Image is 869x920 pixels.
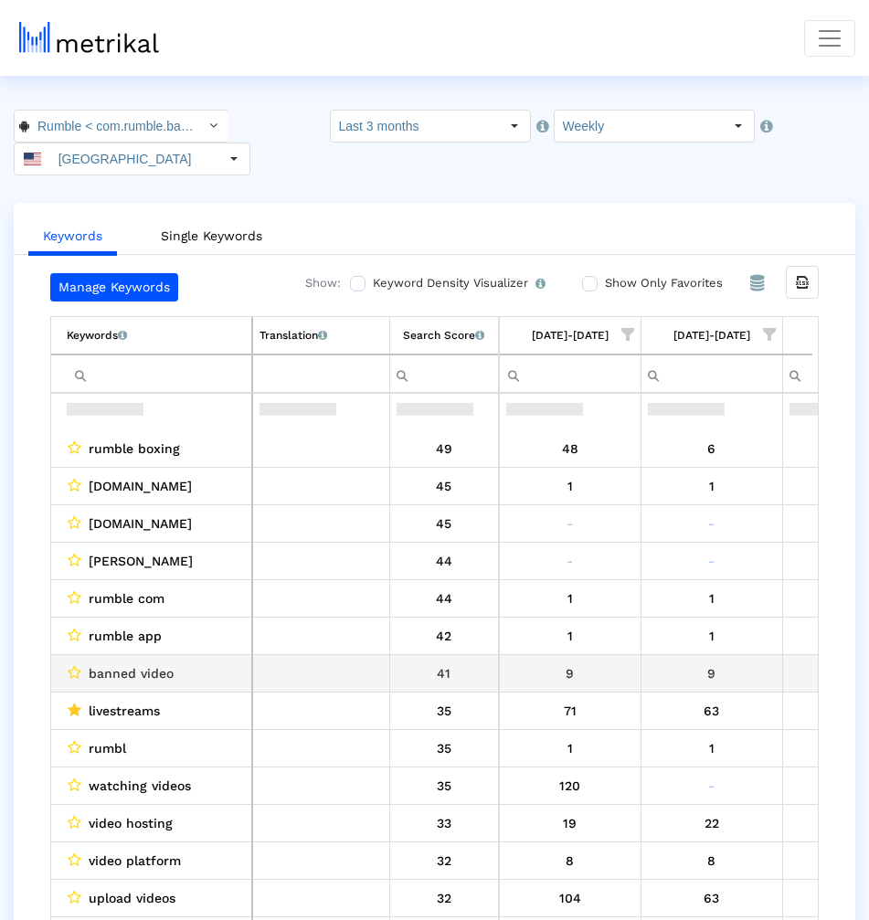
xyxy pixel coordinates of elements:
[253,359,389,389] input: Filter cell
[648,624,776,648] div: 7/12/25
[641,358,782,388] input: Filter cell
[287,273,341,301] div: Show:
[397,474,493,498] div: 45
[390,359,499,389] input: Filter cell
[89,474,192,498] span: [DOMAIN_NAME]
[499,317,641,354] td: Column 06/29/25-07/05/25
[397,886,493,910] div: 32
[648,512,776,535] div: -
[89,587,164,610] span: rumble com
[506,699,634,723] div: 7/5/25
[397,661,493,685] div: 41
[389,317,499,354] td: Column Search Score
[397,699,493,723] div: 35
[146,219,277,253] a: Single Keywords
[252,317,389,354] td: Column Translation
[506,474,634,498] div: 7/5/25
[648,849,776,872] div: 7/12/25
[673,323,750,347] div: [DATE]-[DATE]
[89,624,162,648] span: rumble app
[648,774,776,798] div: 7/12/25
[763,328,776,341] span: Show filter options for column '07/06/25-07/12/25'
[51,317,252,354] td: Column Keyword
[621,328,634,341] span: Show filter options for column '06/29/25-07/05/25'
[89,811,173,835] span: video hosting
[89,437,180,460] span: rumble boxing
[648,549,776,573] div: 7/12/25
[641,354,782,392] td: Filter cell
[397,811,493,835] div: 33
[67,359,251,389] input: Filter cell
[260,323,327,347] div: Translation
[89,736,126,760] span: rumbl
[28,219,117,256] a: Keywords
[397,512,493,535] div: 45
[89,886,175,910] span: upload videos
[397,437,493,460] div: 49
[648,886,776,910] div: 7/12/25
[506,661,634,685] div: 7/5/25
[648,811,776,835] div: 7/12/25
[506,886,634,910] div: 7/5/25
[89,512,192,535] span: [DOMAIN_NAME]
[641,317,782,354] td: Column 07/06/25-07/12/25
[648,474,776,498] div: 7/12/25
[506,549,634,573] div: 7/5/25
[397,774,493,798] div: 35
[89,774,191,798] span: watching videos
[804,20,855,57] button: Toggle navigation
[197,111,228,142] div: Select
[252,354,389,393] td: Filter cell
[19,22,159,53] img: metrical-logo-light.png
[403,323,484,347] div: Search Score
[397,624,493,648] div: 42
[506,736,634,760] div: 7/5/25
[723,111,754,142] div: Select
[397,849,493,872] div: 32
[648,587,776,610] div: 7/12/25
[50,273,178,301] a: Manage Keywords
[648,699,776,723] div: 7/12/25
[218,143,249,174] div: Select
[648,437,776,460] div: 7/12/25
[648,661,776,685] div: 7/12/25
[89,549,193,573] span: [PERSON_NAME]
[51,354,252,393] td: Filter cell
[506,774,634,798] div: 7/5/25
[397,736,493,760] div: 35
[506,587,634,610] div: 7/5/25
[506,624,634,648] div: 7/5/25
[499,354,641,392] td: Filter cell
[368,273,546,293] label: Keyword Density Visualizer
[397,587,493,610] div: 44
[506,849,634,872] div: 7/5/25
[532,323,609,347] div: [DATE]-[DATE]
[506,512,634,535] div: -
[89,849,181,872] span: video platform
[389,354,499,393] td: Filter cell
[648,736,776,760] div: 7/12/25
[499,111,530,142] div: Select
[786,266,819,299] div: Export all data
[506,811,634,835] div: 7/5/25
[600,273,723,293] label: Show Only Favorites
[89,661,174,685] span: banned video
[397,549,493,573] div: 44
[67,323,127,347] div: Keywords
[89,699,160,723] span: livestreams
[500,358,641,388] input: Filter cell
[506,437,634,460] div: 7/5/25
